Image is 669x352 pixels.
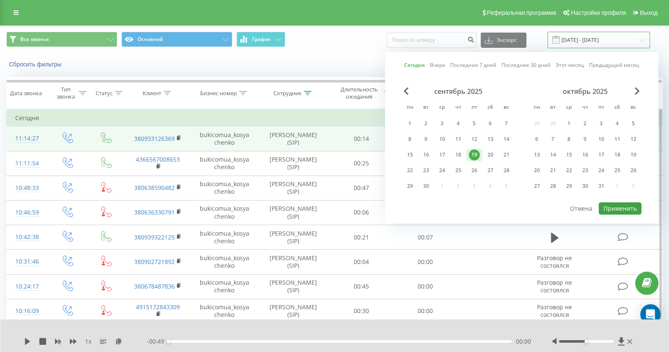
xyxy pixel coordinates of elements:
abbr: воскресенье [627,102,640,114]
div: ср 29 окт. 2025 г. [561,180,577,192]
div: 11 [612,134,623,145]
div: вс 28 сент. 2025 г. [498,164,515,177]
div: 28 [548,181,559,192]
a: 380636330791 [134,208,175,216]
td: 00:00 [393,250,457,274]
div: 1 [564,118,575,129]
div: 6 [485,118,496,129]
button: График [237,32,285,47]
td: bukicomua_kosyachenko [191,200,257,225]
td: 00:04 [329,250,393,274]
div: пт 31 окт. 2025 г. [593,180,609,192]
div: 30 [421,181,432,192]
div: 25 [453,165,464,176]
td: [PERSON_NAME] (SIP) [258,126,329,151]
div: пт 5 сент. 2025 г. [466,117,482,130]
div: вс 12 окт. 2025 г. [625,133,641,146]
a: 380902721892 [134,258,175,266]
div: Дата звонка [10,90,42,97]
div: 25 [612,165,623,176]
div: 10:16:09 [15,303,39,319]
div: 10:31:46 [15,253,39,270]
div: чт 2 окт. 2025 г. [577,117,593,130]
div: вс 26 окт. 2025 г. [625,164,641,177]
abbr: воскресенье [500,102,513,114]
div: пт 12 сент. 2025 г. [466,133,482,146]
a: 380678487836 [134,282,175,290]
div: 1 [405,118,416,129]
a: 4915172843309 [136,303,180,311]
div: 14 [548,149,559,160]
button: Основной [121,32,232,47]
td: bukicomua_kosyachenko [191,274,257,299]
div: чт 18 сент. 2025 г. [450,148,466,161]
td: 00:00 [393,299,457,323]
td: [PERSON_NAME] (SIP) [258,225,329,250]
div: сб 18 окт. 2025 г. [609,148,625,161]
span: Выход [640,9,658,16]
td: bukicomua_kosyachenko [191,299,257,323]
div: 19 [628,149,639,160]
div: 11 [453,134,464,145]
div: вт 14 окт. 2025 г. [545,148,561,161]
span: - 00:49 [147,337,168,346]
button: Экспорт [481,33,526,48]
div: вс 5 окт. 2025 г. [625,117,641,130]
span: Разговор не состоялся [537,278,572,294]
button: Отмена [565,202,597,214]
div: 5 [469,118,480,129]
abbr: пятница [468,102,481,114]
div: пт 19 сент. 2025 г. [466,148,482,161]
div: 20 [531,165,542,176]
div: 20 [485,149,496,160]
div: сб 6 сент. 2025 г. [482,117,498,130]
div: 22 [564,165,575,176]
button: Сбросить фильтры [6,60,66,68]
a: Вчера [430,61,445,69]
div: чт 9 окт. 2025 г. [577,133,593,146]
div: Accessibility label [585,340,588,343]
abbr: пятница [595,102,608,114]
div: пн 29 сент. 2025 г. [402,180,418,192]
div: Клиент [143,90,161,97]
abbr: суббота [611,102,624,114]
div: Длительность ожидания [337,86,381,100]
div: 16 [580,149,591,160]
div: вс 14 сент. 2025 г. [498,133,515,146]
div: 3 [596,118,607,129]
span: Разговор не состоялся [537,303,572,319]
div: 18 [453,149,464,160]
div: пн 1 сент. 2025 г. [402,117,418,130]
div: сб 27 сент. 2025 г. [482,164,498,177]
div: пн 27 окт. 2025 г. [529,180,545,192]
div: 31 [596,181,607,192]
td: 00:14 [329,126,393,151]
input: Поиск по номеру [387,33,476,48]
div: октябрь 2025 [529,87,641,96]
abbr: среда [436,102,449,114]
div: 24 [596,165,607,176]
div: 26 [628,165,639,176]
div: 2 [580,118,591,129]
div: 18 [612,149,623,160]
div: чт 23 окт. 2025 г. [577,164,593,177]
abbr: среда [563,102,575,114]
div: чт 16 окт. 2025 г. [577,148,593,161]
td: 00:45 [329,274,393,299]
div: ср 10 сент. 2025 г. [434,133,450,146]
span: Next Month [635,87,640,95]
div: 29 [564,181,575,192]
div: 21 [501,149,512,160]
a: Сегодня [404,61,425,69]
div: пн 8 сент. 2025 г. [402,133,418,146]
span: Previous Month [404,87,409,95]
td: [PERSON_NAME] (SIP) [258,299,329,323]
div: 10:24:17 [15,278,39,295]
div: Тип звонка [55,86,77,100]
div: вс 19 окт. 2025 г. [625,148,641,161]
div: 10:48:33 [15,180,39,196]
div: 14 [501,134,512,145]
div: вт 9 сент. 2025 г. [418,133,434,146]
div: сб 11 окт. 2025 г. [609,133,625,146]
div: 15 [405,149,416,160]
